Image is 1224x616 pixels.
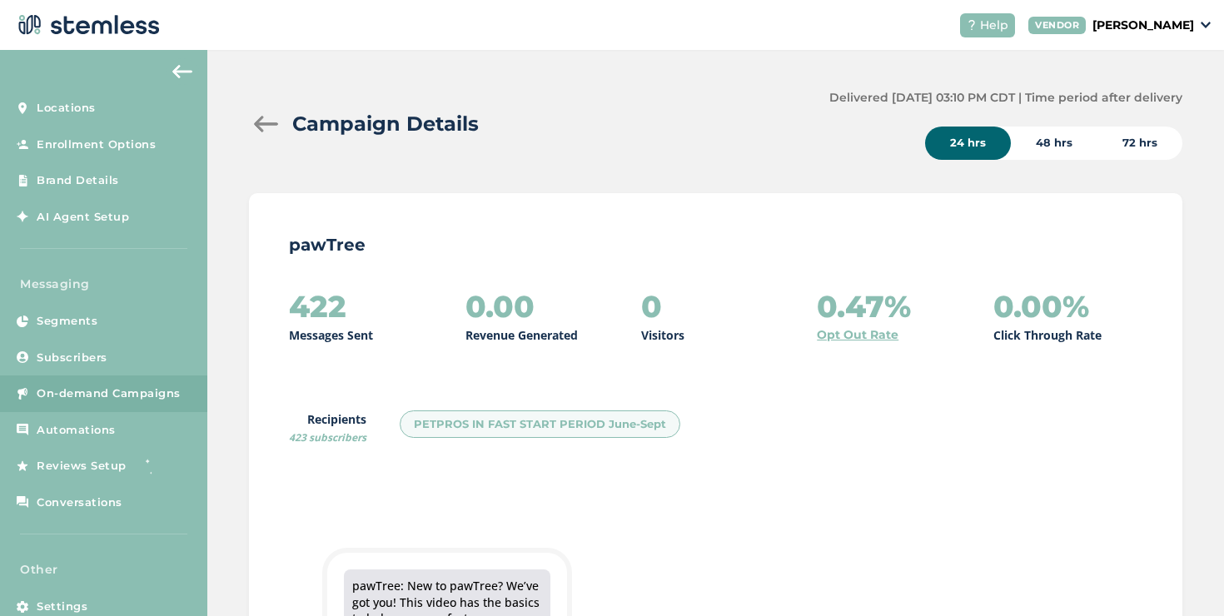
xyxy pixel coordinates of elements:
span: Segments [37,313,97,330]
h2: 0.00% [993,290,1089,323]
div: PETPROS IN FAST START PERIOD June-Sept [400,410,680,439]
div: 72 hrs [1097,127,1182,160]
span: Locations [37,100,96,117]
p: Messages Sent [289,326,373,344]
span: 423 subscribers [289,430,366,445]
p: Click Through Rate [993,326,1102,344]
h2: 422 [289,290,346,323]
h2: 0.00 [465,290,535,323]
h2: Campaign Details [292,109,479,139]
div: 24 hrs [925,127,1011,160]
span: Enrollment Options [37,137,156,153]
span: AI Agent Setup [37,209,129,226]
h2: 0 [641,290,662,323]
div: VENDOR [1028,17,1086,34]
h2: 0.47% [817,290,911,323]
div: 48 hrs [1011,127,1097,160]
p: Revenue Generated [465,326,578,344]
span: Conversations [37,494,122,511]
p: pawTree [289,233,1142,256]
span: Settings [37,599,87,615]
img: icon-arrow-back-accent-c549486e.svg [172,65,192,78]
label: Delivered [DATE] 03:10 PM CDT | Time period after delivery [829,89,1182,107]
span: Subscribers [37,350,107,366]
p: Visitors [641,326,684,344]
iframe: Chat Widget [1141,536,1224,616]
a: Opt Out Rate [817,326,898,344]
label: Recipients [289,410,366,445]
img: icon-help-white-03924b79.svg [967,20,977,30]
img: glitter-stars-b7820f95.gif [139,450,172,483]
span: Reviews Setup [37,458,127,474]
span: Help [980,17,1008,34]
span: Brand Details [37,172,119,189]
img: logo-dark-0685b13c.svg [13,8,160,42]
img: icon_down-arrow-small-66adaf34.svg [1201,22,1211,28]
p: [PERSON_NAME] [1092,17,1194,34]
span: Automations [37,422,116,439]
span: On-demand Campaigns [37,385,181,402]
